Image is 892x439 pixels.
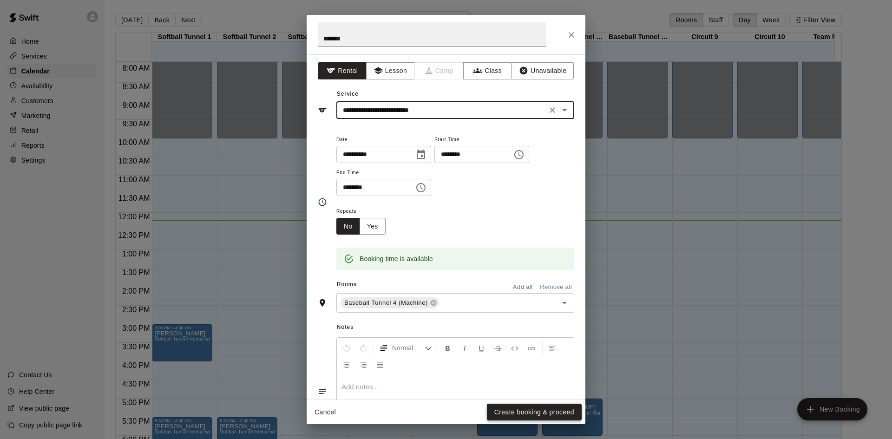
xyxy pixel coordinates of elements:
button: Format Italics [457,340,472,356]
button: No [336,218,360,235]
button: Choose time, selected time is 1:30 PM [412,178,430,197]
button: Add all [508,280,538,295]
span: Rooms [337,281,357,288]
button: Insert Link [524,340,539,356]
button: Class [463,62,512,79]
button: Choose date, selected date is Sep 19, 2025 [412,145,430,164]
button: Format Strikethrough [490,340,506,356]
span: Baseball Tunnel 4 (Machine) [341,298,432,308]
button: Remove all [538,280,574,295]
button: Formatting Options [375,340,436,356]
div: Baseball Tunnel 4 (Machine) [341,297,439,308]
button: Lesson [366,62,415,79]
svg: Notes [318,387,327,396]
button: Redo [355,340,371,356]
button: Right Align [355,356,371,373]
span: Camps can only be created in the Services page [415,62,464,79]
span: Notes [337,320,574,335]
span: Normal [392,343,425,353]
button: Rental [318,62,367,79]
button: Unavailable [512,62,574,79]
button: Undo [339,340,354,356]
button: Yes [360,218,386,235]
svg: Rooms [318,298,327,308]
button: Center Align [339,356,354,373]
button: Insert Code [507,340,523,356]
span: Start Time [434,134,529,146]
svg: Service [318,105,327,115]
span: End Time [336,167,431,179]
svg: Timing [318,197,327,207]
div: Booking time is available [360,250,433,267]
span: Date [336,134,431,146]
button: Justify Align [372,356,388,373]
button: Cancel [310,404,340,421]
button: Close [563,26,580,43]
button: Create booking & proceed [487,404,582,421]
button: Choose time, selected time is 12:30 PM [510,145,528,164]
button: Format Underline [473,340,489,356]
button: Open [558,296,571,309]
span: Repeats [336,205,393,218]
span: Service [337,91,359,97]
button: Left Align [544,340,560,356]
div: outlined button group [336,218,386,235]
button: Clear [546,104,559,117]
button: Open [558,104,571,117]
button: Format Bold [440,340,456,356]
